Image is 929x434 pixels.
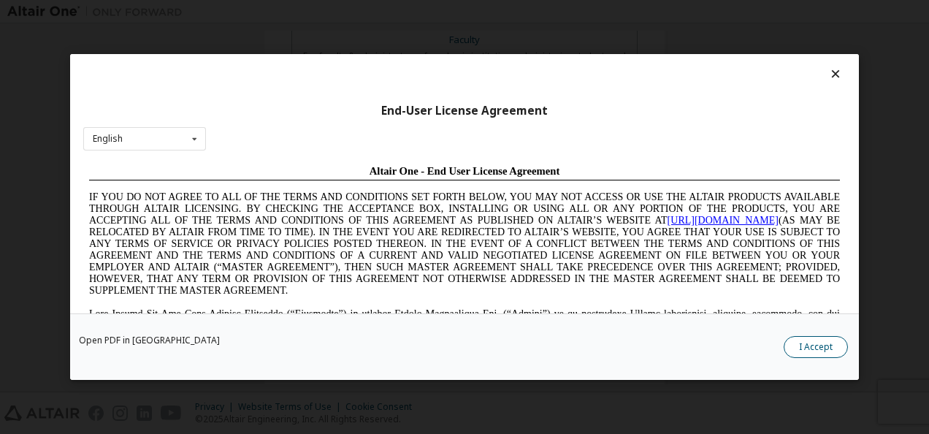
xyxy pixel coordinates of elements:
button: I Accept [784,336,848,358]
span: Lore Ipsumd Sit Ame Cons Adipisc Elitseddo (“Eiusmodte”) in utlabor Etdolo Magnaaliqua Eni. (“Adm... [6,149,757,254]
a: Open PDF in [GEOGRAPHIC_DATA] [79,336,220,345]
span: IF YOU DO NOT AGREE TO ALL OF THE TERMS AND CONDITIONS SET FORTH BELOW, YOU MAY NOT ACCESS OR USE... [6,32,757,137]
div: End-User License Agreement [83,104,846,118]
div: English [93,134,123,143]
a: [URL][DOMAIN_NAME] [584,56,695,66]
span: Altair One - End User License Agreement [286,6,477,18]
